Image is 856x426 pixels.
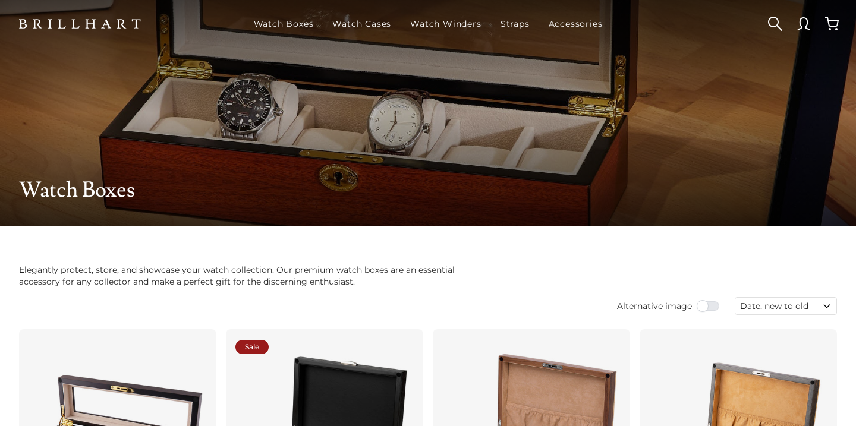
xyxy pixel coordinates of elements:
h1: Watch Boxes [19,178,837,202]
p: Elegantly protect, store, and showcase your watch collection. Our premium watch boxes are an esse... [19,264,476,288]
a: Watch Cases [328,8,396,39]
a: Watch Winders [405,8,486,39]
input: Use setting [697,300,720,312]
a: Accessories [544,8,608,39]
span: Alternative image [617,300,692,312]
div: Sale [235,340,269,354]
a: Watch Boxes [249,8,319,39]
nav: Main [249,8,608,39]
a: Straps [496,8,534,39]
